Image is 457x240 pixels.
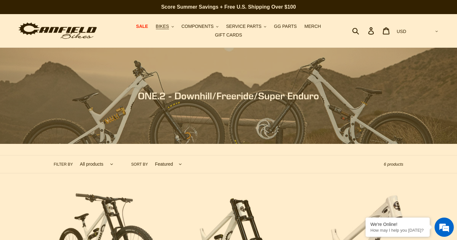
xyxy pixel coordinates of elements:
[18,21,98,41] img: Canfield Bikes
[182,24,214,29] span: COMPONENTS
[54,161,73,167] label: Filter by
[138,90,319,102] span: ONE.2 - Downhill/Freeride/Super Enduro
[212,31,245,39] a: GIFT CARDS
[156,24,169,29] span: BIKES
[384,162,403,167] span: 6 products
[370,222,425,227] div: We're Online!
[271,22,300,31] a: GG PARTS
[133,22,151,31] a: SALE
[131,161,148,167] label: Sort by
[304,24,321,29] span: MERCH
[274,24,297,29] span: GG PARTS
[223,22,269,31] button: SERVICE PARTS
[301,22,324,31] a: MERCH
[226,24,261,29] span: SERVICE PARTS
[370,228,425,233] p: How may I help you today?
[153,22,177,31] button: BIKES
[356,24,372,38] input: Search
[215,32,242,38] span: GIFT CARDS
[136,24,148,29] span: SALE
[178,22,222,31] button: COMPONENTS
